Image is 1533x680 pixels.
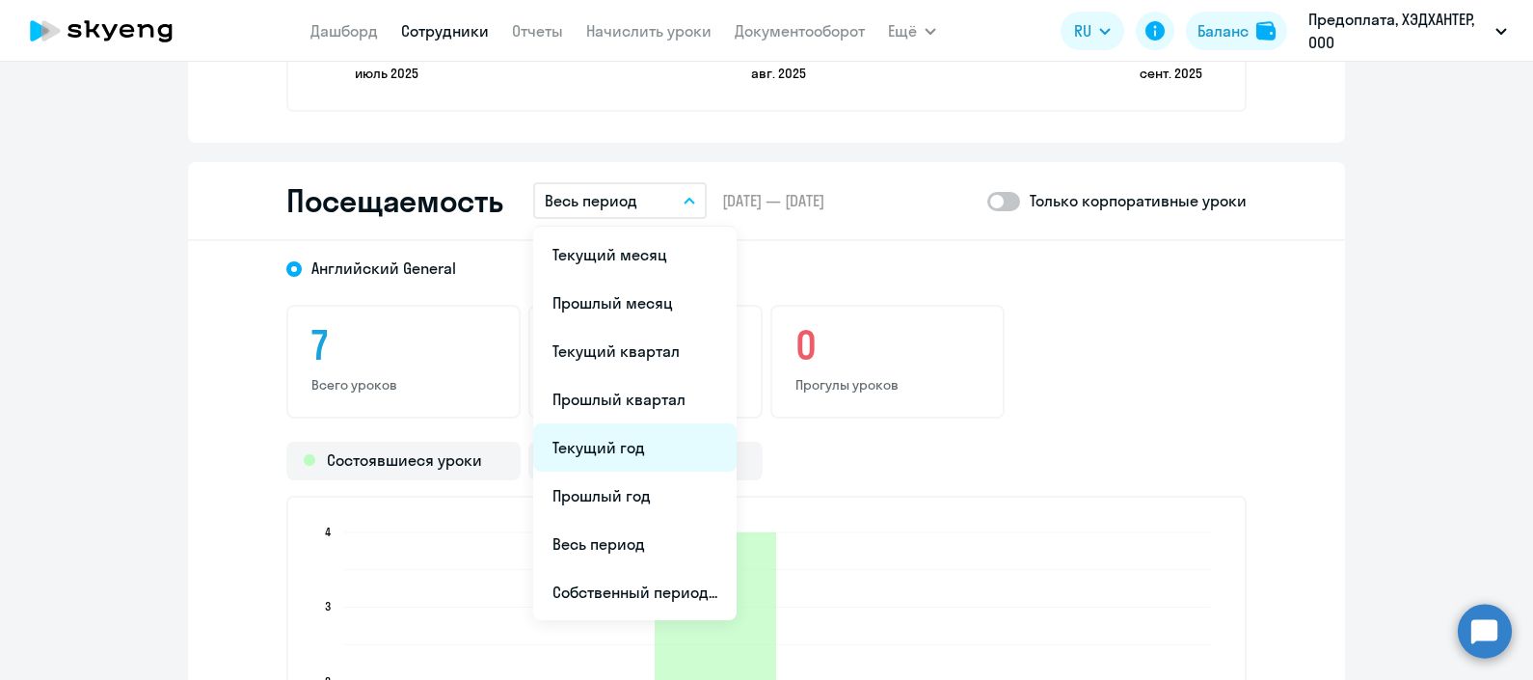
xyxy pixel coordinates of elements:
[401,21,489,41] a: Сотрудники
[311,258,456,279] span: Английский General
[310,21,378,41] a: Дашборд
[1061,12,1124,50] button: RU
[286,181,502,220] h2: Посещаемость
[528,442,763,480] div: Прогулы
[512,21,563,41] a: Отчеты
[1030,189,1247,212] p: Только корпоративные уроки
[311,322,496,368] h3: 7
[1256,21,1276,41] img: balance
[888,19,917,42] span: Ещё
[533,182,707,219] button: Весь период
[1197,19,1249,42] div: Баланс
[355,65,418,82] text: июль 2025
[751,65,806,82] text: авг. 2025
[795,376,980,394] p: Прогулы уроков
[1186,12,1287,50] button: Балансbalance
[286,442,521,480] div: Состоявшиеся уроки
[888,12,936,50] button: Ещё
[1308,8,1488,54] p: Предоплата, ХЭДХАНТЕР, ООО
[722,190,824,211] span: [DATE] — [DATE]
[586,21,712,41] a: Начислить уроки
[533,227,737,620] ul: Ещё
[1299,8,1517,54] button: Предоплата, ХЭДХАНТЕР, ООО
[1074,19,1091,42] span: RU
[735,21,865,41] a: Документооборот
[311,376,496,394] p: Всего уроков
[795,322,980,368] h3: 0
[1140,65,1202,82] text: сент. 2025
[545,189,637,212] p: Весь период
[325,599,331,613] text: 3
[325,525,331,539] text: 4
